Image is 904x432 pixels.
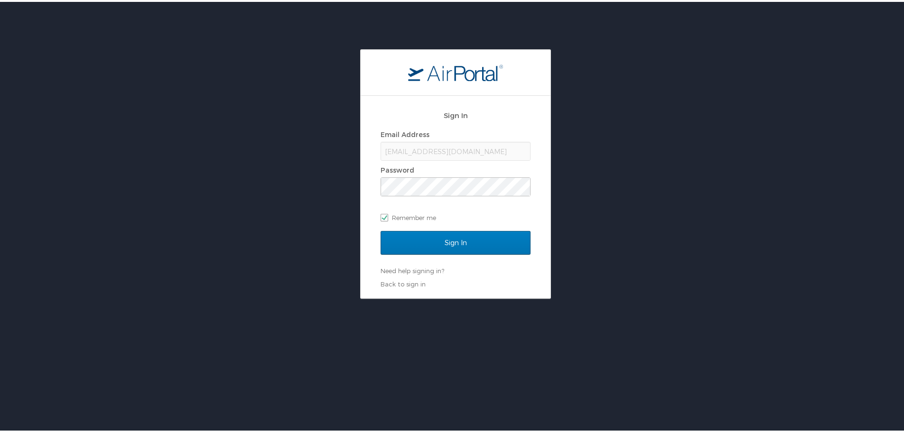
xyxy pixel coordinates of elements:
[381,229,531,253] input: Sign In
[381,265,444,273] a: Need help signing in?
[381,108,531,119] h2: Sign In
[381,164,414,172] label: Password
[381,209,531,223] label: Remember me
[408,62,503,79] img: logo
[381,129,429,137] label: Email Address
[381,278,426,286] a: Back to sign in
